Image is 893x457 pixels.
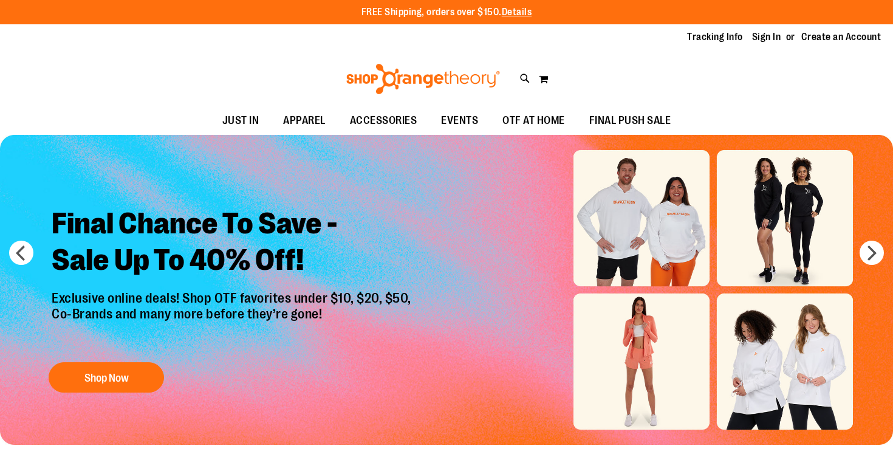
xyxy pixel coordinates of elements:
img: Shop Orangetheory [344,64,502,94]
h2: Final Chance To Save - Sale Up To 40% Off! [43,196,423,290]
span: JUST IN [222,107,259,134]
a: OTF AT HOME [490,107,577,135]
a: Details [502,7,532,18]
p: FREE Shipping, orders over $150. [361,5,532,19]
span: ACCESSORIES [350,107,417,134]
p: Exclusive online deals! Shop OTF favorites under $10, $20, $50, Co-Brands and many more before th... [43,290,423,350]
a: ACCESSORIES [338,107,429,135]
a: Sign In [752,30,781,44]
a: Tracking Info [687,30,743,44]
a: JUST IN [210,107,272,135]
span: FINAL PUSH SALE [589,107,671,134]
a: APPAREL [271,107,338,135]
a: FINAL PUSH SALE [577,107,683,135]
span: OTF AT HOME [502,107,565,134]
button: next [860,241,884,265]
a: EVENTS [429,107,490,135]
a: Final Chance To Save -Sale Up To 40% Off! Exclusive online deals! Shop OTF favorites under $10, $... [43,196,423,399]
button: Shop Now [49,362,164,393]
span: EVENTS [441,107,478,134]
a: Create an Account [801,30,881,44]
button: prev [9,241,33,265]
span: APPAREL [283,107,326,134]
